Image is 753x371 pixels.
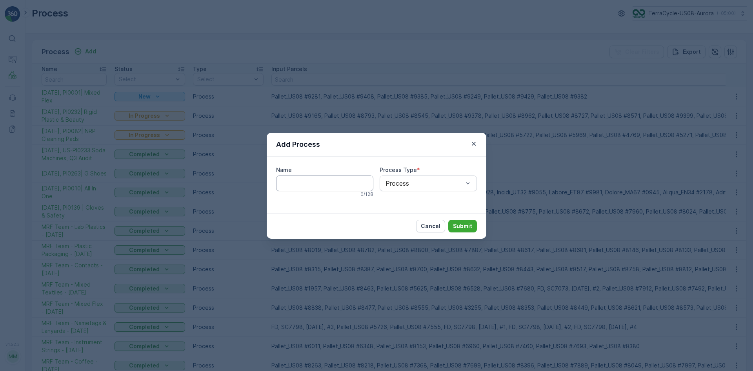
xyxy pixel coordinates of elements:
[421,222,440,230] p: Cancel
[276,166,292,173] label: Name
[416,220,445,232] button: Cancel
[7,181,42,187] span: Asset Type :
[7,168,44,174] span: Tare Weight :
[26,129,76,135] span: Pallet_US08 #9418
[33,194,160,200] span: US-A0145 I Rigid Plastics & Beauty - Decanted
[41,155,52,161] span: 260
[42,181,86,187] span: [PERSON_NAME]
[7,142,46,148] span: Total Weight :
[360,191,373,197] p: 0 / 128
[7,194,33,200] span: Material :
[448,220,477,232] button: Submit
[380,166,417,173] label: Process Type
[346,7,405,16] p: Pallet_US08 #9418
[453,222,472,230] p: Submit
[276,139,320,150] p: Add Process
[46,142,56,148] span: 330
[7,155,41,161] span: Net Weight :
[44,168,51,174] span: 70
[7,129,26,135] span: Name :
